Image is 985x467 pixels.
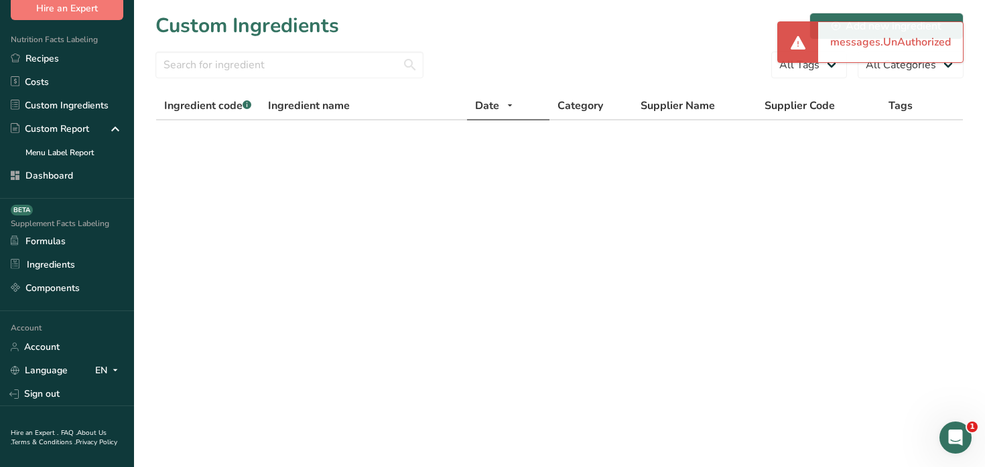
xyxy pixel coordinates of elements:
[61,428,77,438] a: FAQ .
[11,428,107,447] a: About Us .
[475,98,499,114] span: Date
[809,13,964,39] button: Add new ingredient
[268,98,350,114] span: Ingredient name
[164,98,251,113] span: Ingredient code
[11,122,89,136] div: Custom Report
[889,98,913,114] span: Tags
[155,52,423,78] input: Search for ingredient
[818,22,963,62] div: messages.UnAuthorized
[939,422,972,454] iframe: Intercom live chat
[11,428,58,438] a: Hire an Expert .
[76,438,117,447] a: Privacy Policy
[765,98,835,114] span: Supplier Code
[11,438,76,447] a: Terms & Conditions .
[557,98,603,114] span: Category
[967,422,978,432] span: 1
[11,359,68,382] a: Language
[641,98,715,114] span: Supplier Name
[11,205,33,215] div: BETA
[155,11,339,41] h1: Custom Ingredients
[832,18,941,34] div: Add new ingredient
[95,363,123,379] div: EN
